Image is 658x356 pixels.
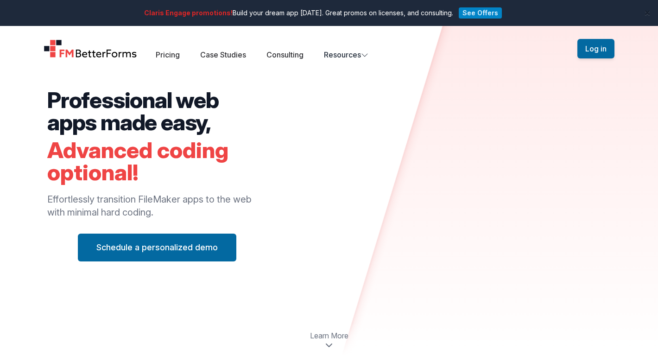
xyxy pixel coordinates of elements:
button: Log in [577,39,614,58]
a: Pricing [156,50,180,59]
button: See Offers [459,7,502,19]
a: close [644,7,651,17]
h2: Professional web apps made easy, [47,89,267,133]
a: Home [44,39,137,58]
span: Learn More [310,330,348,341]
span: Claris Engage promotions! [144,9,233,17]
p: Effortlessly transition FileMaker apps to the web with minimal hard coding. [47,193,267,219]
button: Schedule a personalized demo [78,234,236,261]
button: Resources [324,49,368,60]
nav: Global [32,37,626,60]
a: Consulting [266,50,304,59]
a: Case Studies [200,50,246,59]
h2: Advanced coding optional! [47,139,267,184]
a: See Offers [453,9,507,17]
